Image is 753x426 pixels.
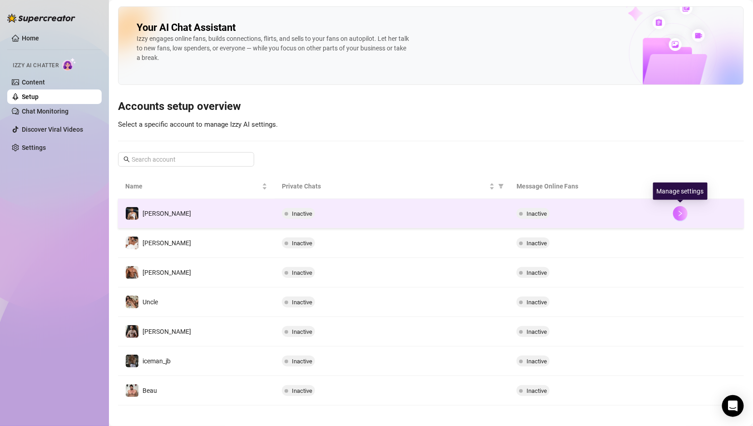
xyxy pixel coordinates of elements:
[118,120,278,129] span: Select a specific account to manage Izzy AI settings.
[143,357,171,365] span: iceman_jb
[126,355,138,367] img: iceman_jb
[275,174,509,199] th: Private Chats
[282,181,487,191] span: Private Chats
[22,126,83,133] a: Discover Viral Videos
[137,34,409,63] div: Izzy engages online fans, builds connections, flirts, and sells to your fans on autopilot. Let he...
[22,79,45,86] a: Content
[7,14,75,23] img: logo-BBDzfeDw.svg
[118,174,275,199] th: Name
[498,183,504,189] span: filter
[653,179,662,193] span: filter
[527,387,547,394] span: Inactive
[527,299,547,306] span: Inactive
[126,266,138,279] img: David
[22,35,39,42] a: Home
[673,206,688,221] button: right
[292,210,312,217] span: Inactive
[62,58,76,71] img: AI Chatter
[143,328,191,335] span: [PERSON_NAME]
[292,387,312,394] span: Inactive
[677,210,684,217] span: right
[143,210,191,217] span: [PERSON_NAME]
[527,210,547,217] span: Inactive
[292,328,312,335] span: Inactive
[292,358,312,365] span: Inactive
[123,156,130,163] span: search
[22,108,69,115] a: Chat Monitoring
[527,240,547,247] span: Inactive
[137,21,236,34] h2: Your AI Chat Assistant
[118,99,744,114] h3: Accounts setup overview
[527,269,547,276] span: Inactive
[126,207,138,220] img: Chris
[132,154,241,164] input: Search account
[143,387,157,394] span: Beau
[527,358,547,365] span: Inactive
[125,181,260,191] span: Name
[126,237,138,249] img: Jake
[126,325,138,338] img: Marcus
[292,240,312,247] span: Inactive
[126,296,138,308] img: Uncle
[292,299,312,306] span: Inactive
[143,269,191,276] span: [PERSON_NAME]
[22,93,39,100] a: Setup
[143,298,158,306] span: Uncle
[722,395,744,417] div: Open Intercom Messenger
[527,328,547,335] span: Inactive
[653,183,708,200] div: Manage settings
[22,144,46,151] a: Settings
[13,61,59,70] span: Izzy AI Chatter
[497,179,506,193] span: filter
[126,384,138,397] img: Beau
[292,269,312,276] span: Inactive
[143,239,191,247] span: [PERSON_NAME]
[517,181,651,191] span: Message Online Fans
